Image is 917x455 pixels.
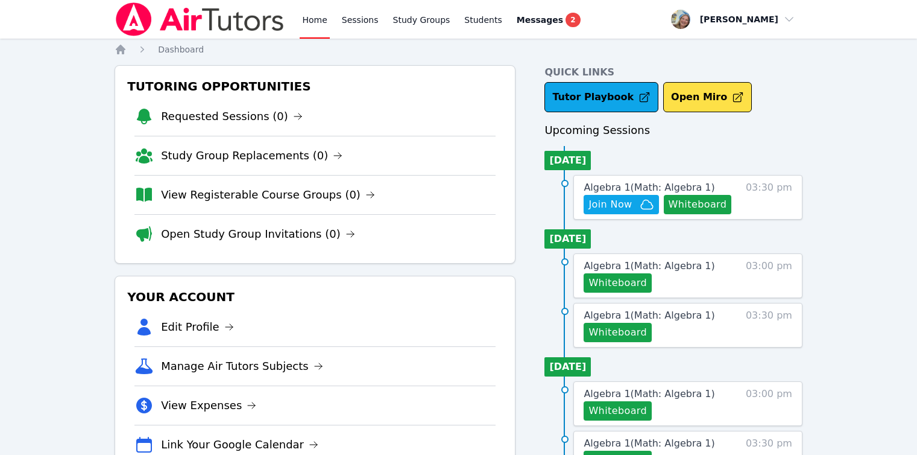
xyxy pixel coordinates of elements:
a: Study Group Replacements (0) [161,147,342,164]
span: Dashboard [158,45,204,54]
a: Algebra 1(Math: Algebra 1) [584,259,714,273]
a: Algebra 1(Math: Algebra 1) [584,180,714,195]
button: Whiteboard [584,323,652,342]
img: Air Tutors [115,2,285,36]
span: 2 [566,13,580,27]
span: Algebra 1 ( Math: Algebra 1 ) [584,182,714,193]
h3: Upcoming Sessions [544,122,802,139]
a: Tutor Playbook [544,82,658,112]
h3: Your Account [125,286,505,308]
button: Whiteboard [664,195,732,214]
a: Requested Sessions (0) [161,108,303,125]
span: Algebra 1 ( Math: Algebra 1 ) [584,437,714,449]
li: [DATE] [544,151,591,170]
a: View Expenses [161,397,256,414]
span: 03:00 pm [746,387,792,421]
nav: Breadcrumb [115,43,802,56]
a: Algebra 1(Math: Algebra 1) [584,308,714,323]
a: Link Your Google Calendar [161,436,318,453]
span: Algebra 1 ( Math: Algebra 1 ) [584,260,714,272]
a: Algebra 1(Math: Algebra 1) [584,387,714,401]
a: Dashboard [158,43,204,56]
a: View Registerable Course Groups (0) [161,186,375,203]
button: Whiteboard [584,401,652,421]
span: Join Now [588,197,632,212]
span: Algebra 1 ( Math: Algebra 1 ) [584,310,714,321]
h3: Tutoring Opportunities [125,75,505,97]
span: 03:30 pm [746,180,792,214]
span: 03:30 pm [746,308,792,342]
li: [DATE] [544,357,591,377]
a: Edit Profile [161,319,234,336]
span: Messages [517,14,563,26]
li: [DATE] [544,229,591,249]
span: Algebra 1 ( Math: Algebra 1 ) [584,388,714,399]
button: Open Miro [663,82,752,112]
button: Whiteboard [584,273,652,293]
a: Manage Air Tutors Subjects [161,358,323,375]
a: Open Study Group Invitations (0) [161,226,355,243]
h4: Quick Links [544,65,802,80]
span: 03:00 pm [746,259,792,293]
button: Join Now [584,195,658,214]
a: Algebra 1(Math: Algebra 1) [584,436,714,451]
